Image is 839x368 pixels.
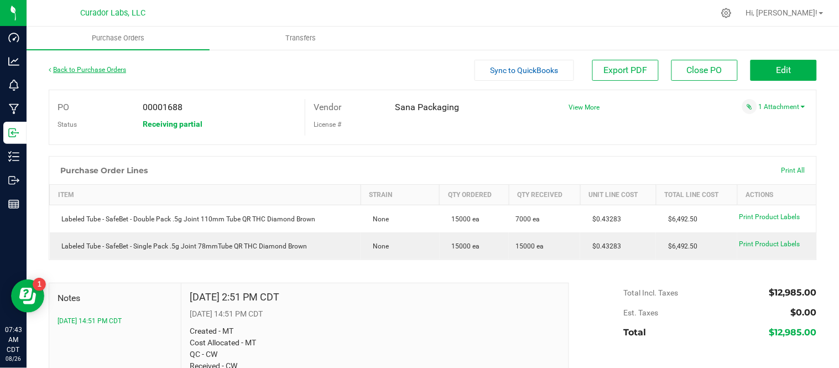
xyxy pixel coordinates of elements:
[759,103,805,111] a: 1 Attachment
[190,308,560,320] p: [DATE] 14:51 PM CDT
[56,241,355,251] div: Labeled Tube - SafeBet - Single Pack .5g Joint 78mmTube QR THC Diamond Brown
[687,65,722,75] span: Close PO
[604,65,648,75] span: Export PDF
[739,240,800,248] span: Print Product Labels
[624,327,647,338] span: Total
[791,307,817,318] span: $0.00
[624,308,659,317] span: Est. Taxes
[746,8,818,17] span: Hi, [PERSON_NAME]!
[8,199,19,210] inline-svg: Reports
[8,151,19,162] inline-svg: Inventory
[592,60,659,81] button: Export PDF
[58,99,69,116] label: PO
[80,8,145,18] span: Curador Labs, LLC
[314,116,341,133] label: License #
[27,27,210,50] a: Purchase Orders
[624,288,679,297] span: Total Incl. Taxes
[742,99,757,114] span: Attach a document
[446,215,480,223] span: 15000 ea
[190,292,279,303] h4: [DATE] 2:51 PM CDT
[8,80,19,91] inline-svg: Monitoring
[587,242,621,250] span: $0.43283
[8,56,19,67] inline-svg: Analytics
[515,241,544,251] span: 15000 ea
[720,8,733,18] div: Manage settings
[210,27,393,50] a: Transfers
[143,120,202,128] span: Receiving partial
[769,327,817,338] span: $12,985.00
[515,214,540,224] span: 7000 ea
[663,215,698,223] span: $6,492.50
[509,185,580,205] th: Qty Received
[739,213,800,221] span: Print Product Labels
[8,175,19,186] inline-svg: Outbound
[314,99,341,116] label: Vendor
[8,103,19,115] inline-svg: Manufacturing
[8,32,19,43] inline-svg: Dashboard
[49,66,126,74] a: Back to Purchase Orders
[367,215,389,223] span: None
[671,60,738,81] button: Close PO
[143,102,183,112] span: 00001688
[751,60,817,81] button: Edit
[777,65,791,75] span: Edit
[8,127,19,138] inline-svg: Inbound
[5,325,22,355] p: 07:43 AM CDT
[361,185,440,205] th: Strain
[56,214,355,224] div: Labeled Tube - SafeBet - Double Pack .5g Joint 110mm Tube QR THC Diamond Brown
[781,167,805,174] span: Print All
[77,33,159,43] span: Purchase Orders
[33,278,46,291] iframe: Resource center unread badge
[587,215,621,223] span: $0.43283
[569,103,600,111] a: View More
[656,185,737,205] th: Total Line Cost
[769,287,817,298] span: $12,985.00
[11,279,44,313] iframe: Resource center
[367,242,389,250] span: None
[50,185,361,205] th: Item
[60,166,148,175] h1: Purchase Order Lines
[58,116,77,133] label: Status
[580,185,656,205] th: Unit Line Cost
[395,102,459,112] span: Sana Packaging
[58,316,122,326] button: [DATE] 14:51 PM CDT
[663,242,698,250] span: $6,492.50
[491,66,559,75] span: Sync to QuickBooks
[58,292,173,305] span: Notes
[446,242,480,250] span: 15000 ea
[270,33,331,43] span: Transfers
[475,60,574,81] button: Sync to QuickBooks
[440,185,509,205] th: Qty Ordered
[737,185,816,205] th: Actions
[5,355,22,363] p: 08/26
